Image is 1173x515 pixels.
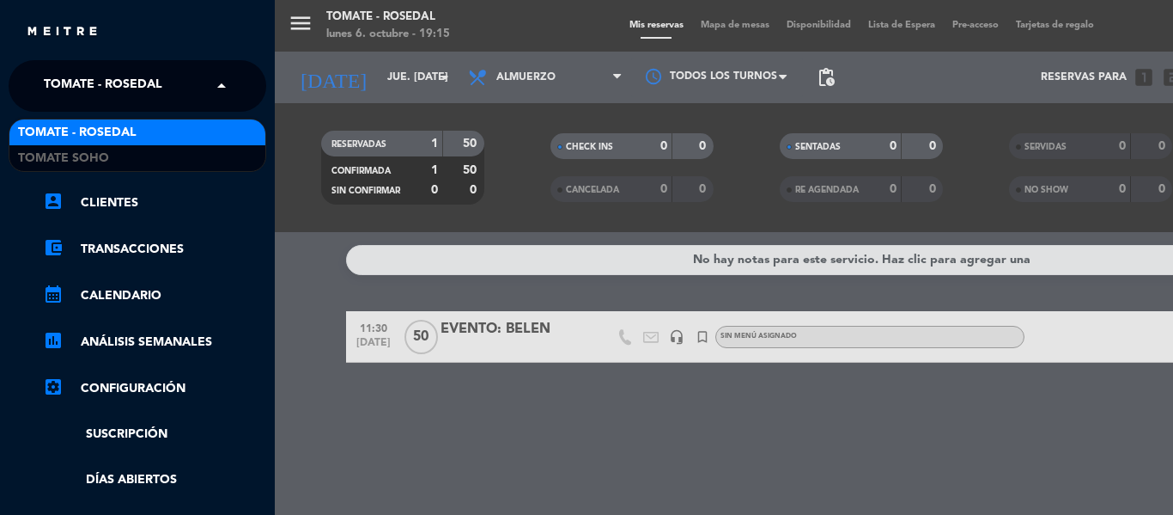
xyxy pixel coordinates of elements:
[43,239,266,260] a: account_balance_walletTransacciones
[43,332,266,353] a: assessmentANÁLISIS SEMANALES
[43,378,266,399] a: Configuración
[43,377,64,397] i: settings_applications
[44,68,162,104] span: Tomate - Rosedal
[43,237,64,258] i: account_balance_wallet
[18,123,137,143] span: Tomate - Rosedal
[43,285,266,306] a: calendar_monthCalendario
[43,425,266,444] a: Suscripción
[43,191,64,212] i: account_box
[43,284,64,304] i: calendar_month
[43,193,266,213] a: account_boxClientes
[26,26,99,39] img: MEITRE
[43,470,266,490] a: Días abiertos
[18,149,109,169] span: Tomate Soho
[43,330,64,351] i: assessment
